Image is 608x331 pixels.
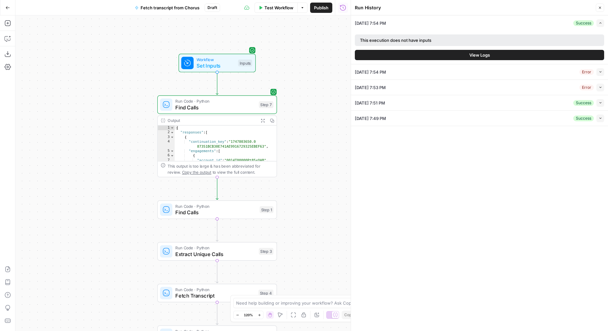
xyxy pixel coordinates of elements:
span: Extract Unique Calls [175,250,256,258]
span: Run Code · Python [175,287,255,293]
span: Find Calls [175,208,256,216]
span: [DATE] 7:53 PM [355,84,386,91]
div: Step 1 [260,206,273,213]
div: 5 [158,149,175,153]
button: Fetch transcript from Chorus [131,3,203,13]
g: Edge from step_4 to step_5 [216,302,218,325]
span: Toggle code folding, rows 6 through 23 [170,153,174,158]
g: Edge from step_3 to step_4 [216,260,218,283]
div: Inputs [238,60,252,67]
div: Run Code · PythonFetch TranscriptStep 4 [157,284,277,302]
div: Output [168,117,256,124]
g: Edge from step_1 to step_3 [216,219,218,242]
div: 4 [158,139,175,149]
button: Copy [342,311,356,319]
span: Copy the output [182,170,211,174]
div: 7 [158,158,175,162]
span: [DATE] 7:54 PM [355,69,386,75]
div: Run Code · PythonFind CallsStep 1 [157,200,277,219]
span: Draft [207,5,217,11]
button: Publish [310,3,332,13]
div: Run Code · PythonExtract Unique CallsStep 3 [157,242,277,261]
span: [DATE] 7:49 PM [355,115,386,122]
div: Step 7 [259,101,274,108]
span: Copy [344,312,354,318]
div: This output is too large & has been abbreviated for review. to view the full content. [168,163,273,175]
span: Fetch transcript from Chorus [141,5,199,11]
span: Toggle code folding, rows 3 through 25 [170,135,174,139]
span: [DATE] 7:51 PM [355,100,385,106]
div: 2 [158,130,175,135]
span: Toggle code folding, rows 1 through 27 [170,125,174,130]
button: View Logs [355,50,604,60]
div: 1 [158,125,175,130]
span: Run Code · Python [175,203,256,209]
span: Toggle code folding, rows 2 through 26 [170,130,174,135]
span: Test Workflow [264,5,293,11]
span: [DATE] 7:54 PM [355,20,386,26]
button: Test Workflow [254,3,297,13]
span: Toggle code folding, rows 5 through 24 [170,149,174,153]
div: Error [579,69,594,75]
div: Run Code · PythonFind CallsStep 7Output{ "responses":[ { "continuation_key":"1747803650.0 87351BC... [157,96,277,177]
div: Success [573,100,594,106]
span: Set Inputs [197,62,235,69]
span: Find Calls [175,104,256,111]
span: Fetch Transcript [175,292,255,299]
span: 120% [244,312,253,317]
span: Publish [314,5,328,11]
span: View Logs [469,52,490,58]
span: Workflow [197,56,235,62]
div: 3 [158,135,175,139]
span: Run Code · Python [175,245,256,251]
g: Edge from start to step_7 [216,72,218,95]
div: Success [573,20,594,26]
g: Edge from step_7 to step_1 [216,177,218,200]
div: Error [579,85,594,90]
div: Step 4 [258,290,273,297]
div: Success [573,115,594,121]
div: This execution does not have inputs [360,37,515,43]
span: Run Code · Python [175,98,256,104]
div: Step 3 [259,248,274,255]
div: WorkflowSet InputsInputs [157,54,277,72]
div: 6 [158,153,175,158]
